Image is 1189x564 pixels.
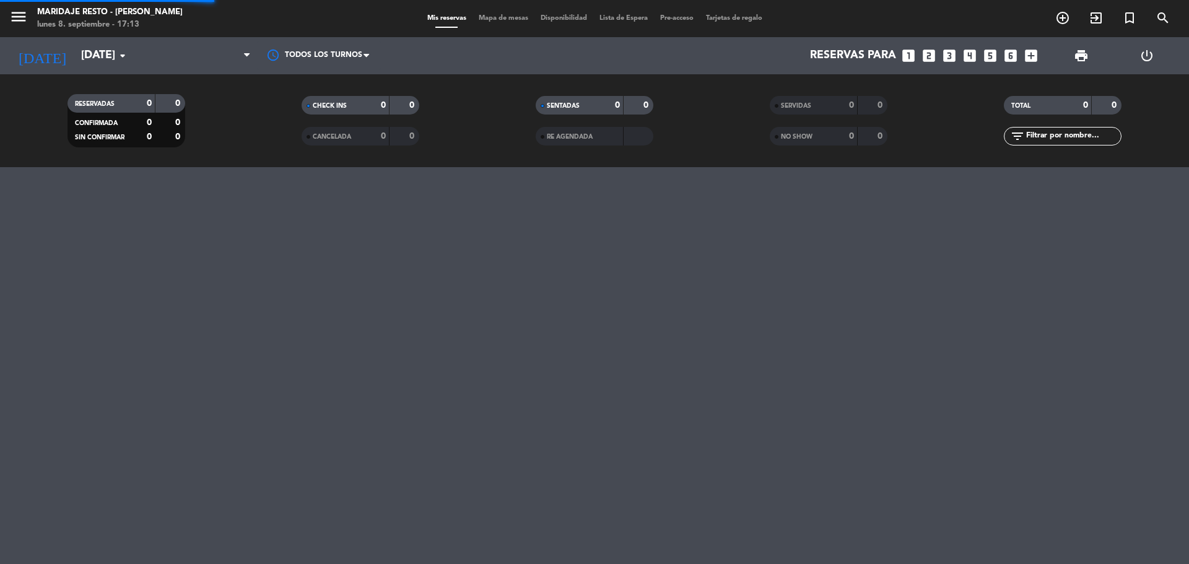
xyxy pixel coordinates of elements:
span: TOTAL [1011,103,1030,109]
i: add_box [1023,48,1039,64]
input: Filtrar por nombre... [1025,129,1121,143]
strong: 0 [147,118,152,127]
span: Tarjetas de regalo [700,15,769,22]
i: search [1156,11,1170,25]
div: Maridaje Resto - [PERSON_NAME] [37,6,183,19]
strong: 0 [878,101,885,110]
strong: 0 [849,101,854,110]
i: menu [9,7,28,26]
strong: 0 [175,118,183,127]
span: Reservas para [810,50,896,62]
span: Pre-acceso [654,15,700,22]
span: RESERVADAS [75,101,115,107]
span: RE AGENDADA [547,134,593,140]
span: CONFIRMADA [75,120,118,126]
i: power_settings_new [1139,48,1154,63]
i: exit_to_app [1089,11,1104,25]
span: CHECK INS [313,103,347,109]
div: LOG OUT [1114,37,1180,74]
strong: 0 [1112,101,1119,110]
strong: 0 [878,132,885,141]
i: looks_6 [1003,48,1019,64]
span: NO SHOW [781,134,812,140]
span: SIN CONFIRMAR [75,134,124,141]
i: looks_one [900,48,917,64]
strong: 0 [147,99,152,108]
strong: 0 [175,99,183,108]
span: SERVIDAS [781,103,811,109]
i: [DATE] [9,42,75,69]
strong: 0 [615,101,620,110]
i: looks_5 [982,48,998,64]
i: add_circle_outline [1055,11,1070,25]
button: menu [9,7,28,30]
strong: 0 [1083,101,1088,110]
span: Mapa de mesas [473,15,534,22]
strong: 0 [381,132,386,141]
span: Mis reservas [421,15,473,22]
strong: 0 [643,101,651,110]
span: Lista de Espera [593,15,654,22]
span: CANCELADA [313,134,351,140]
i: looks_two [921,48,937,64]
span: Disponibilidad [534,15,593,22]
span: print [1074,48,1089,63]
strong: 0 [175,132,183,141]
i: filter_list [1010,129,1025,144]
i: looks_4 [962,48,978,64]
i: looks_3 [941,48,957,64]
div: lunes 8. septiembre - 17:13 [37,19,183,31]
i: turned_in_not [1122,11,1137,25]
i: arrow_drop_down [115,48,130,63]
span: SENTADAS [547,103,580,109]
strong: 0 [409,101,417,110]
strong: 0 [409,132,417,141]
strong: 0 [381,101,386,110]
strong: 0 [147,132,152,141]
strong: 0 [849,132,854,141]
